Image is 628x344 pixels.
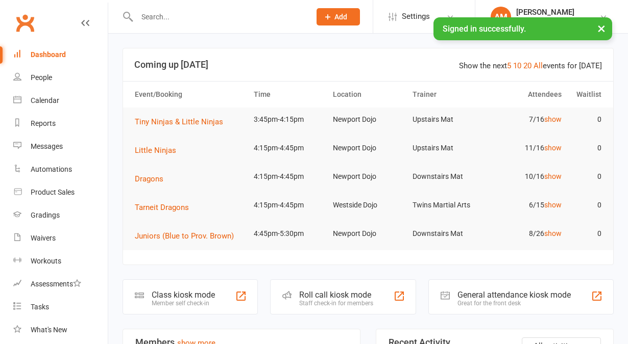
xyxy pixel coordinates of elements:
a: Assessments [13,273,108,296]
th: Time [249,82,328,108]
button: Tiny Ninjas & Little Ninjas [135,116,230,128]
a: 10 [513,61,521,70]
th: Waitlist [566,82,606,108]
div: AM [491,7,511,27]
td: Downstairs Mat [408,165,487,189]
td: 3:45pm-4:15pm [249,108,328,131]
a: Reports [13,112,108,135]
td: Newport Dojo [328,108,407,131]
a: Clubworx [12,10,38,36]
div: Reports [31,119,56,127]
div: Calendar [31,96,59,104]
td: Downstairs Mat [408,222,487,246]
th: Attendees [487,82,566,108]
div: Dashboard [31,50,66,59]
div: Tasks [31,303,49,311]
input: Search... [134,10,303,24]
td: 0 [566,222,606,246]
button: Juniors (Blue to Prov. Brown) [135,230,241,242]
div: Assessments [31,280,81,288]
a: Product Sales [13,181,108,204]
div: Messages [31,142,63,150]
td: 11/16 [487,136,566,160]
div: Gradings [31,211,60,219]
span: Add [334,13,347,21]
div: Product Sales [31,188,75,196]
div: People [31,73,52,82]
td: 6/15 [487,193,566,217]
a: Calendar [13,89,108,112]
th: Location [328,82,407,108]
div: Workouts [31,257,61,265]
a: show [544,172,562,180]
a: 20 [523,61,532,70]
div: What's New [31,326,67,334]
th: Event/Booking [130,82,249,108]
a: Workouts [13,250,108,273]
div: Show the next events for [DATE] [459,60,602,72]
td: Newport Dojo [328,165,407,189]
span: Tiny Ninjas & Little Ninjas [135,117,223,126]
a: Gradings [13,204,108,227]
a: show [544,201,562,209]
td: 4:15pm-4:45pm [249,193,328,217]
a: show [544,229,562,237]
div: Great for the front desk [457,300,571,307]
button: Tarneit Dragons [135,201,196,214]
div: Member self check-in [152,300,215,307]
td: 0 [566,108,606,131]
div: Waivers [31,234,56,242]
td: 0 [566,136,606,160]
button: Little Ninjas [135,144,183,156]
div: Roll call kiosk mode [299,290,373,300]
th: Trainer [408,82,487,108]
div: Automations [31,165,72,173]
td: 0 [566,193,606,217]
a: Tasks [13,296,108,319]
button: Dragons [135,173,171,185]
div: Class kiosk mode [152,290,215,300]
td: 4:45pm-5:30pm [249,222,328,246]
td: 10/16 [487,165,566,189]
td: Upstairs Mat [408,108,487,131]
td: 7/16 [487,108,566,131]
td: Upstairs Mat [408,136,487,160]
a: All [534,61,543,70]
td: 0 [566,165,606,189]
a: 5 [507,61,511,70]
div: [PERSON_NAME] [516,8,574,17]
a: People [13,66,108,89]
a: Waivers [13,227,108,250]
div: General attendance kiosk mode [457,290,571,300]
div: Twins Martial Arts [516,17,574,26]
h3: Coming up [DATE] [134,60,602,70]
td: Newport Dojo [328,136,407,160]
span: Juniors (Blue to Prov. Brown) [135,231,234,241]
a: Automations [13,158,108,181]
a: show [544,115,562,123]
td: 4:15pm-4:45pm [249,165,328,189]
a: Dashboard [13,43,108,66]
button: × [592,17,611,39]
a: Messages [13,135,108,158]
span: Signed in successfully. [443,24,526,34]
span: Settings [402,5,430,28]
td: Newport Dojo [328,222,407,246]
div: Staff check-in for members [299,300,373,307]
td: Twins Martial Arts [408,193,487,217]
td: Westside Dojo [328,193,407,217]
a: show [544,144,562,152]
span: Dragons [135,174,163,183]
button: Add [317,8,360,25]
td: 4:15pm-4:45pm [249,136,328,160]
td: 8/26 [487,222,566,246]
span: Little Ninjas [135,146,176,155]
span: Tarneit Dragons [135,203,189,212]
a: What's New [13,319,108,341]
